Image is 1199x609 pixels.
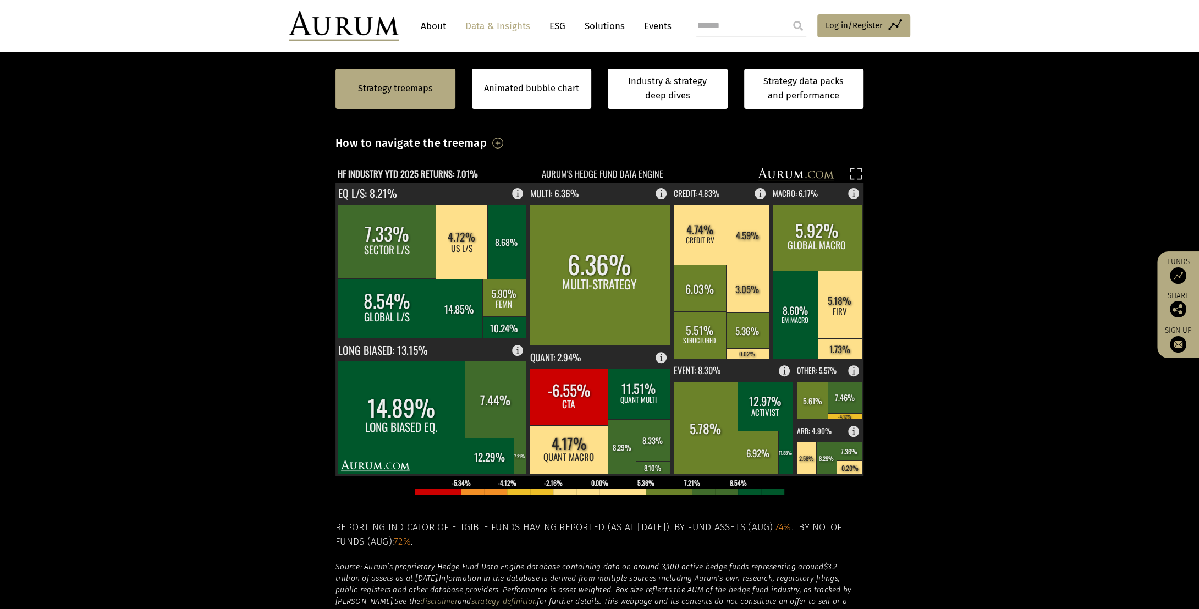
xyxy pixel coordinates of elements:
a: Animated bubble chart [484,81,579,96]
a: ESG [544,16,571,36]
div: Share [1163,292,1193,317]
a: Industry & strategy deep dives [608,69,728,109]
span: 72% [394,536,411,547]
a: strategy definition [471,597,537,606]
em: Information in the database is derived from multiple sources including Aurum’s own research, regu... [335,574,851,606]
a: Events [639,16,672,36]
span: 74% [775,522,791,533]
a: About [415,16,452,36]
img: Access Funds [1170,267,1186,284]
span: Log in/Register [826,19,883,32]
h3: How to navigate the treemap [335,134,487,152]
a: disclaimer [420,597,458,606]
a: Data & Insights [460,16,536,36]
em: See the [394,597,421,606]
a: Sign up [1163,326,1193,353]
em: and [458,597,471,606]
a: Log in/Register [817,14,910,37]
em: $3.2 trillion of assets as at [DATE] [335,562,838,583]
a: Strategy treemaps [358,81,433,96]
input: Submit [787,15,809,37]
a: Funds [1163,257,1193,284]
em: Source: Aurum’s proprietary Hedge Fund Data Engine database containing data on around 3,100 activ... [335,562,824,572]
a: Solutions [579,16,630,36]
a: Strategy data packs and performance [744,69,864,109]
img: Share this post [1170,301,1186,317]
img: Aurum [289,11,399,41]
img: Sign up to our newsletter [1170,336,1186,353]
em: . [437,574,439,583]
h5: Reporting indicator of eligible funds having reported (as at [DATE]). By fund assets (Aug): . By ... [335,520,864,550]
